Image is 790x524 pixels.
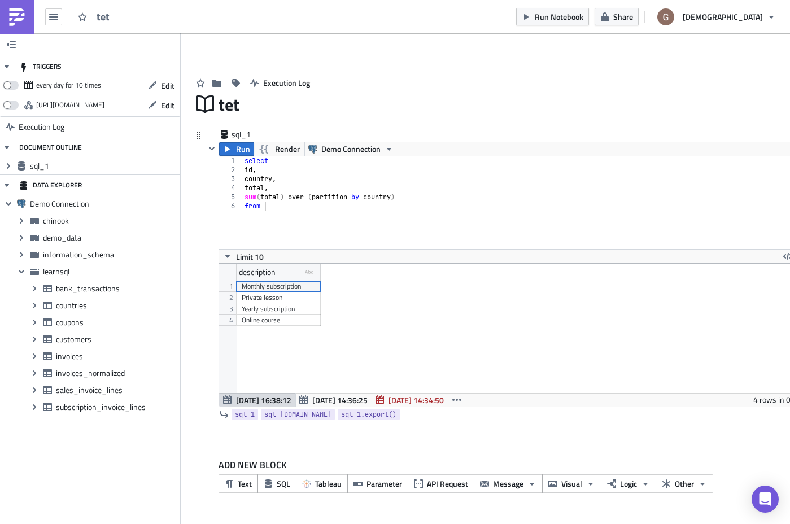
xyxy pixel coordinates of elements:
span: Execution Log [263,77,310,89]
div: Monthly subscription [242,281,315,292]
button: Edit [142,97,180,114]
button: Logic [601,474,656,493]
span: [DEMOGRAPHIC_DATA] [683,11,763,23]
button: Tableau [296,474,348,493]
span: subscription_invoice_lines [56,402,177,412]
button: Execution Log [245,74,316,91]
span: sql_1.export() [341,409,396,420]
span: bank_transactions [56,283,177,294]
button: Parameter [347,474,408,493]
button: SQL [257,474,296,493]
span: chinook [43,216,177,226]
span: Demo Connection [30,199,177,209]
button: [DATE] 14:36:25 [295,393,372,407]
div: DOCUMENT OUTLINE [19,137,82,158]
button: [DATE] 16:38:12 [219,393,296,407]
span: sales_invoice_lines [56,385,177,395]
span: tet [219,94,264,115]
span: sql_1 [232,129,277,140]
button: Render [254,142,305,156]
button: Demo Connection [304,142,398,156]
span: Visual [561,478,582,490]
span: coupons [56,317,177,327]
button: API Request [408,474,474,493]
div: TRIGGERS [19,56,62,77]
button: Limit 10 [219,250,268,263]
span: API Request [427,478,468,490]
button: Edit [142,77,180,94]
div: 3 [219,174,242,184]
span: countries [56,300,177,311]
div: 6 [219,202,242,211]
span: Message [493,478,523,490]
span: sql_[DOMAIN_NAME] [264,409,331,420]
button: Text [219,474,258,493]
span: Text [238,478,252,490]
a: sql_1 [232,409,258,420]
span: Tableau [315,478,342,490]
img: Avatar [656,7,675,27]
div: description [239,264,276,281]
span: invoices [56,351,177,361]
span: demo_data [43,233,177,243]
span: learnsql [43,267,177,277]
a: sql_1.export() [338,409,400,420]
span: [DATE] 16:38:12 [236,394,291,406]
a: sql_[DOMAIN_NAME] [261,409,335,420]
button: Other [656,474,713,493]
div: Yearly subscription [242,303,315,315]
button: [DEMOGRAPHIC_DATA] [651,5,782,29]
span: Edit [161,99,174,111]
button: Message [474,474,543,493]
span: Run Notebook [535,11,583,23]
div: 1 [219,156,242,165]
span: Render [275,142,300,156]
div: every day for 10 times [36,77,101,94]
span: sql_1 [235,409,255,420]
span: Edit [161,80,174,91]
span: Logic [620,478,637,490]
span: sql_1 [30,161,177,171]
button: Share [595,8,639,25]
span: Execution Log [19,117,64,137]
img: PushMetrics [8,8,26,26]
span: Run [236,142,250,156]
span: customers [56,334,177,344]
button: Run [219,142,254,156]
span: information_schema [43,250,177,260]
span: SQL [277,478,290,490]
div: 4 [219,184,242,193]
button: Visual [542,474,601,493]
button: Hide content [205,142,219,155]
div: 5 [219,193,242,202]
span: Demo Connection [321,142,381,156]
button: [DATE] 14:34:50 [372,393,448,407]
div: Online course [242,315,315,326]
span: Share [613,11,633,23]
div: DATA EXPLORER [19,175,82,195]
span: [DATE] 14:34:50 [389,394,444,406]
button: Run Notebook [516,8,589,25]
div: Open Intercom Messenger [752,486,779,513]
span: Limit 10 [236,251,264,263]
div: https://pushmetrics.io/api/v1/report/75rg7ZPrBM/webhook?token=c664b6a5d191496fa8b615f6336c426d [36,97,104,113]
span: tet [97,10,142,23]
span: Parameter [366,478,402,490]
div: Private lesson [242,292,315,303]
span: [DATE] 14:36:25 [312,394,368,406]
span: invoices_normalized [56,368,177,378]
span: Other [675,478,694,490]
div: 2 [219,165,242,174]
